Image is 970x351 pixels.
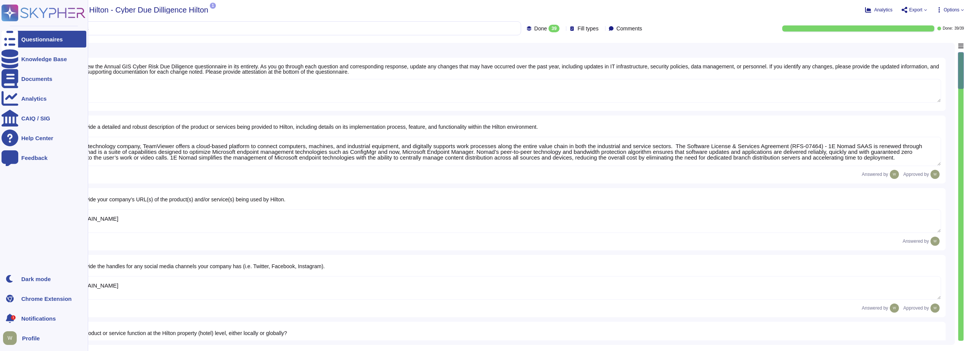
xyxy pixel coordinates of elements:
[930,304,940,313] img: user
[21,135,53,141] div: Help Center
[890,304,899,313] img: user
[2,90,86,107] a: Analytics
[903,306,929,310] span: Approved by
[2,51,86,67] a: Knowledge Base
[930,237,940,246] img: user
[61,330,287,336] span: Does the product or service function at the Hilton property (hotel) level, either locally or glob...
[210,3,216,9] span: 1
[943,27,953,30] span: Done:
[52,209,941,233] textarea: [URL][DOMAIN_NAME]
[909,8,922,12] span: Export
[874,8,892,12] span: Analytics
[862,172,888,177] span: Answered by
[944,8,959,12] span: Options
[2,70,86,87] a: Documents
[21,56,67,62] div: Knowledge Base
[903,239,929,243] span: Answered by
[548,25,559,32] div: 39
[890,170,899,179] img: user
[862,306,888,310] span: Answered by
[11,315,16,320] div: 1
[21,276,51,282] div: Dark mode
[22,335,40,341] span: Profile
[52,137,941,166] textarea: As a global technology company, TeamViewer offers a cloud-based platform to connect computers, ma...
[52,276,941,300] textarea: [URL][DOMAIN_NAME]
[21,155,48,161] div: Feedback
[21,296,72,302] div: Chrome Extension
[21,76,52,82] div: Documents
[21,36,63,42] div: Questionnaires
[61,124,538,130] span: Please provide a detailed and robust description of the product or services being provided to Hil...
[2,149,86,166] a: Feedback
[2,330,22,346] button: user
[61,263,325,269] span: Please provide the handles for any social media channels your company has (i.e. Twitter, Facebook...
[2,31,86,47] a: Questionnaires
[865,7,892,13] button: Analytics
[3,331,17,345] img: user
[61,196,285,202] span: Please provide your company’s URL(s) of the product(s) and/or service(s) being used by Hilton.
[954,27,964,30] span: 39 / 39
[21,316,56,321] span: Notifications
[2,130,86,146] a: Help Center
[617,26,642,31] span: Comments
[21,115,50,121] div: CAIQ / SIG
[21,96,47,101] div: Analytics
[577,26,598,31] span: Fill types
[30,22,521,35] input: Search by keywords
[89,6,208,14] span: Hilton - Cyber Due Dilligence Hilton
[2,290,86,307] a: Chrome Extension
[534,26,547,31] span: Done
[930,170,940,179] img: user
[61,63,939,75] span: Please review the Annual GIS Cyber Risk Due Diligence questionnaire in its entirety. As you go th...
[2,110,86,126] a: CAIQ / SIG
[903,172,929,177] span: Approved by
